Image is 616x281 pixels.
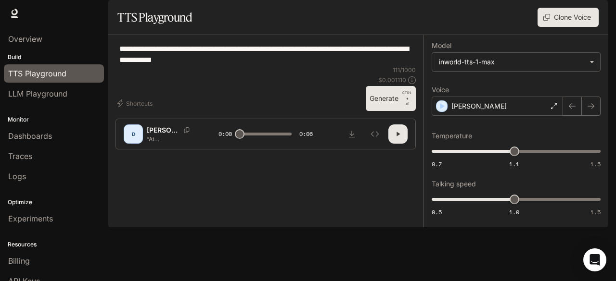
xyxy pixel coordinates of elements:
div: D [126,126,141,142]
p: Model [432,42,451,49]
p: “At [PERSON_NAME] on October seventh, armed men crossed the border by land and air. A coordinated... [147,135,195,143]
span: 1.5 [590,208,601,216]
p: ⏎ [402,90,412,107]
p: Voice [432,86,449,93]
button: Copy Voice ID [180,127,193,133]
button: Shortcuts [115,96,156,111]
div: inworld-tts-1-max [439,57,585,67]
span: 1.0 [509,208,519,216]
p: [PERSON_NAME] [451,101,507,111]
p: $ 0.001110 [378,76,406,84]
span: 0.7 [432,160,442,168]
span: 0.5 [432,208,442,216]
button: Clone Voice [538,8,599,27]
p: Temperature [432,133,472,139]
h1: TTS Playground [117,8,192,27]
p: Talking speed [432,181,476,187]
p: 111 / 1000 [393,66,416,74]
button: Inspect [365,124,385,144]
div: inworld-tts-1-max [432,53,600,71]
span: 1.1 [509,160,519,168]
span: 0:06 [299,129,313,139]
p: [PERSON_NAME] [147,125,180,135]
span: 1.5 [590,160,601,168]
button: GenerateCTRL +⏎ [366,86,416,111]
button: Download audio [342,124,361,144]
span: 0:00 [218,129,232,139]
p: CTRL + [402,90,412,101]
div: Open Intercom Messenger [583,248,606,271]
